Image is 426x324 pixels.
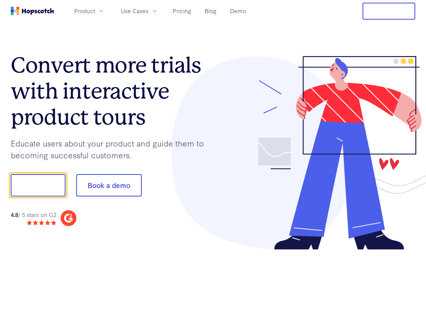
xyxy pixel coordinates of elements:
button: Use Cases [117,5,162,17]
h1: Convert more trials with interactive product tours [11,52,213,130]
button: Show me! [11,174,65,196]
strong: 4.8 [11,211,18,218]
button: Book a demo [76,174,142,196]
p: Educate users about your product and guide them to becoming successful customers. [11,137,213,161]
button: Free Trial [363,3,415,20]
button: Product [70,5,109,17]
a: Blog [202,5,219,17]
a: Pricing [170,5,194,17]
span: Product [74,7,95,15]
span: Use Cases [121,7,148,15]
a: Home [11,7,54,15]
a: Demo [227,5,249,17]
div: / 5 stars on G2 [11,211,56,219]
